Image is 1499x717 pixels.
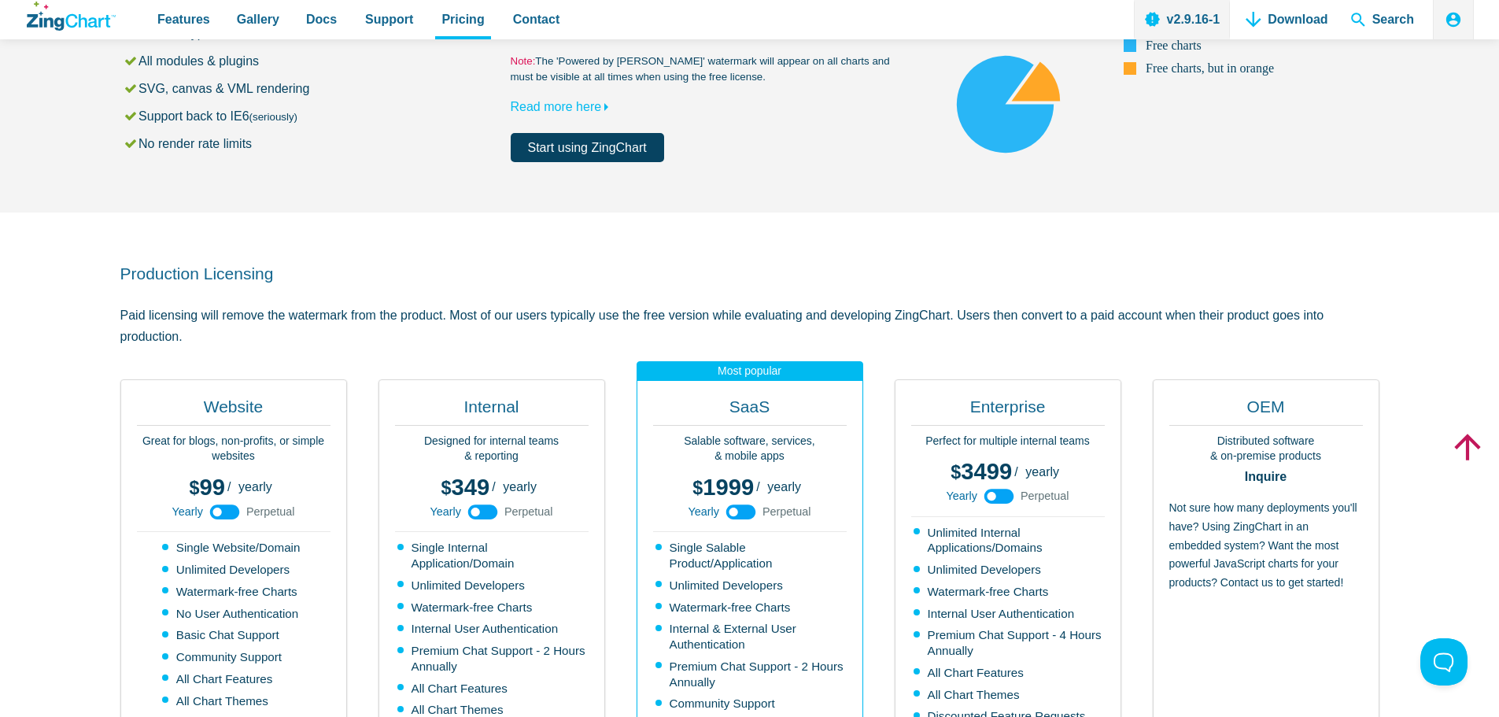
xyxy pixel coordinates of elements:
h2: Enterprise [911,396,1105,426]
span: Note: [511,55,536,67]
p: Designed for internal teams & reporting [395,434,589,464]
p: Great for blogs, non-profits, or simple websites [137,434,330,464]
span: Yearly [430,506,460,517]
span: / [756,481,759,493]
span: Perpetual [762,506,811,517]
li: Watermark-free Charts [162,584,307,600]
span: Pricing [441,9,484,30]
li: Support back to IE6 [123,105,511,127]
li: All Chart Features [914,665,1105,681]
span: Yearly [946,490,977,501]
span: yearly [238,480,272,493]
span: Contact [513,9,560,30]
a: Read more here [511,100,616,113]
li: Unlimited Developers [162,562,307,578]
p: Paid licensing will remove the watermark from the product. Most of our users typically use the fr... [120,305,1379,347]
li: Single Internal Application/Domain [397,540,589,571]
h2: Internal [395,396,589,426]
span: Yearly [172,506,202,517]
li: Basic Chat Support [162,627,307,643]
li: Community Support [162,649,307,665]
li: Premium Chat Support - 4 Hours Annually [914,627,1105,659]
li: Internal & External User Authentication [655,621,847,652]
span: Perpetual [1021,490,1069,501]
li: Unlimited Developers [397,578,589,593]
li: Single Website/Domain [162,540,307,556]
p: Perfect for multiple internal teams [911,434,1105,449]
li: Watermark-free Charts [655,600,847,615]
span: yearly [767,480,801,493]
h2: Production Licensing [120,263,1379,284]
li: Unlimited Internal Applications/Domains [914,525,1105,556]
span: Docs [306,9,337,30]
span: Perpetual [246,506,295,517]
p: Distributed software & on-premise products [1169,434,1363,464]
li: Premium Chat Support - 2 Hours Annually [397,643,589,674]
li: Watermark-free Charts [914,584,1105,600]
span: / [227,481,231,493]
li: No User Authentication [162,606,307,622]
span: 349 [441,475,489,500]
span: 1999 [692,475,754,500]
span: Perpetual [504,506,553,517]
span: / [492,481,495,493]
span: 99 [190,475,225,500]
a: Start using ZingChart [511,133,664,162]
li: SVG, canvas & VML rendering [123,78,511,99]
li: Unlimited Developers [655,578,847,593]
li: Premium Chat Support - 2 Hours Annually [655,659,847,690]
span: 3499 [951,459,1012,484]
li: All Chart Themes [162,693,307,709]
span: Features [157,9,210,30]
p: Salable software, services, & mobile apps [653,434,847,464]
li: Single Salable Product/Application [655,540,847,571]
li: Community Support [655,696,847,711]
li: Internal User Authentication [397,621,589,637]
span: Gallery [237,9,279,30]
span: Support [365,9,413,30]
span: yearly [503,480,537,493]
small: The 'Powered by [PERSON_NAME]' watermark will appear on all charts and must be visible at all tim... [511,54,901,85]
h2: SaaS [653,396,847,426]
li: No render rate limits [123,133,511,154]
a: ZingChart Logo. Click to return to the homepage [27,2,116,31]
li: All modules & plugins [123,50,511,72]
li: Unlimited Developers [914,562,1105,578]
h2: OEM [1169,396,1363,426]
strong: Inquire [1169,471,1363,483]
li: Internal User Authentication [914,606,1105,622]
span: yearly [1025,465,1059,479]
iframe: Toggle Customer Support [1420,638,1468,686]
small: (seriously) [249,111,297,123]
h2: Website [137,396,330,426]
li: Watermark-free Charts [397,600,589,615]
li: All Chart Features [397,681,589,697]
li: All Chart Themes [914,687,1105,703]
span: / [1014,466,1017,479]
li: All Chart Features [162,671,307,687]
span: Yearly [688,506,718,517]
